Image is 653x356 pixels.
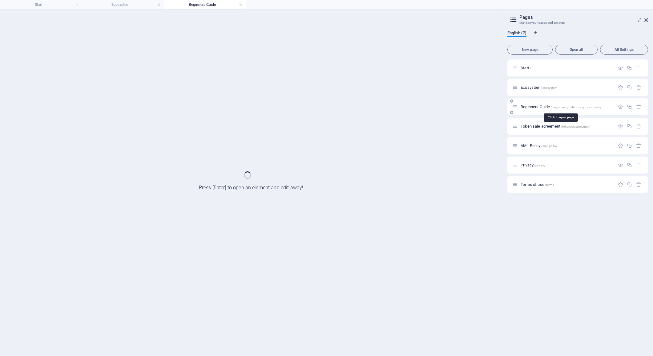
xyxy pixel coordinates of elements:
div: Remove [636,85,641,90]
span: All Settings [603,48,645,51]
div: Settings [618,124,623,129]
span: /privacy [534,164,545,167]
span: New page [510,48,550,51]
span: Click to open page [521,182,554,187]
div: Duplicate [627,65,632,71]
span: English (7) [507,29,526,38]
span: /tokensaleagreement [561,125,591,128]
span: Open all [558,48,595,51]
div: AML Policy/aml_policy [519,144,615,148]
h3: Manage your pages and settings [519,20,636,26]
div: Settings [618,65,623,71]
div: Settings [618,182,623,187]
div: Duplicate [627,162,632,168]
div: Remove [636,143,641,148]
h4: Ecosystem [82,1,164,8]
div: Beginners Guide/beginners-guide-for-cryptocurrency [519,105,615,109]
div: Remove [636,104,641,109]
div: Duplicate [627,85,632,90]
h2: Pages [519,14,648,20]
span: Click to open page [521,66,531,70]
div: Terms of use/terms [519,182,615,186]
h4: Beginners Guide [164,1,246,8]
div: Remove [636,162,641,168]
button: Open all [555,45,598,55]
div: Settings [618,104,623,109]
span: /beginners-guide-for-cryptocurrency [550,105,601,109]
span: / [530,67,531,70]
span: Click to open page [521,124,590,129]
div: Duplicate [627,143,632,148]
div: Remove [636,124,641,129]
button: New page [507,45,553,55]
span: /terms [545,183,554,186]
span: Click to open page [521,85,558,90]
div: Duplicate [627,182,632,187]
div: Settings [618,85,623,90]
div: Settings [618,143,623,148]
div: Duplicate [627,104,632,109]
span: Click to open page [521,163,545,167]
span: /aml_policy [541,144,558,148]
span: /ecosystem [541,86,557,89]
div: Ecosystem/ecosystem [519,85,615,89]
div: Start/ [519,66,615,70]
div: The startpage cannot be deleted [636,65,641,71]
div: Privacy/privacy [519,163,615,167]
div: Settings [618,162,623,168]
span: Click to open page [521,143,557,148]
span: Beginners Guide [521,104,601,109]
div: Remove [636,182,641,187]
div: Duplicate [627,124,632,129]
div: Language Tabs [507,31,648,42]
button: All Settings [600,45,648,55]
div: Token sale agreement/tokensaleagreement [519,124,615,128]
